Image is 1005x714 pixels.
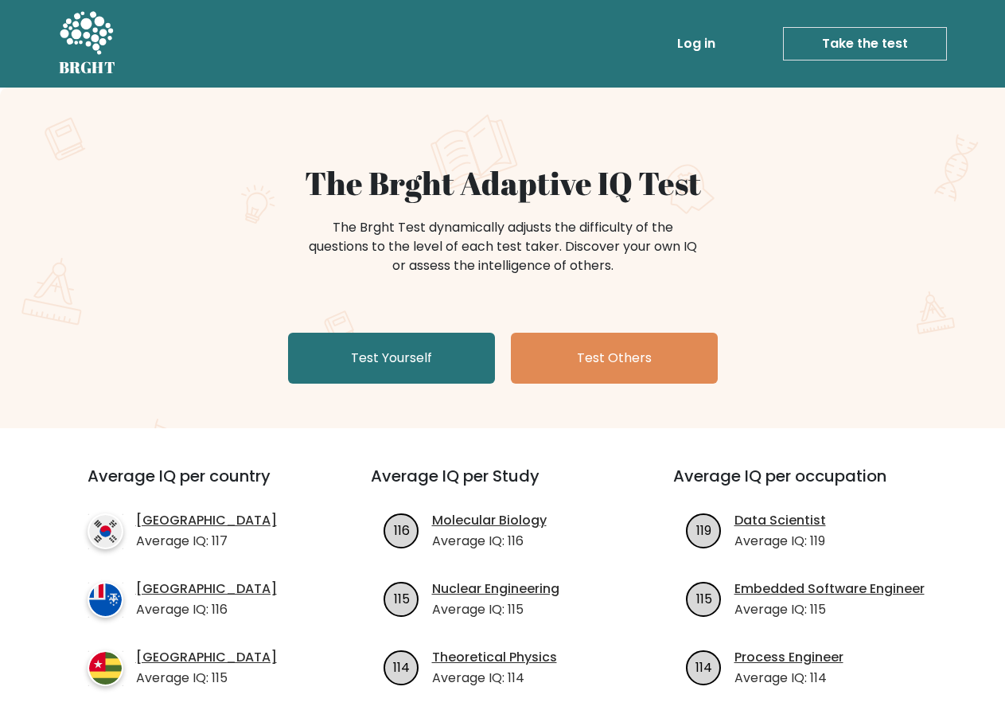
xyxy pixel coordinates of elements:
a: Process Engineer [734,648,843,667]
a: Theoretical Physics [432,648,557,667]
a: Test Others [511,333,718,384]
img: country [88,582,123,618]
p: Average IQ: 116 [136,600,277,619]
text: 114 [695,657,712,676]
a: [GEOGRAPHIC_DATA] [136,648,277,667]
h1: The Brght Adaptive IQ Test [115,164,891,202]
a: BRGHT [59,6,116,81]
text: 119 [696,521,711,539]
p: Average IQ: 115 [734,600,925,619]
p: Average IQ: 117 [136,532,277,551]
h5: BRGHT [59,58,116,77]
a: [GEOGRAPHIC_DATA] [136,511,277,530]
p: Average IQ: 115 [432,600,559,619]
a: Molecular Biology [432,511,547,530]
div: The Brght Test dynamically adjusts the difficulty of the questions to the level of each test take... [304,218,702,275]
a: Nuclear Engineering [432,579,559,599]
img: country [88,650,123,686]
text: 116 [393,521,409,539]
p: Average IQ: 114 [734,669,843,688]
p: Average IQ: 119 [734,532,826,551]
h3: Average IQ per occupation [673,466,937,505]
a: Take the test [783,27,947,60]
a: Embedded Software Engineer [734,579,925,599]
text: 115 [695,589,711,607]
p: Average IQ: 115 [136,669,277,688]
h3: Average IQ per Study [371,466,635,505]
text: 114 [393,657,410,676]
a: Test Yourself [288,333,495,384]
a: Log in [671,28,722,60]
h3: Average IQ per country [88,466,314,505]
a: [GEOGRAPHIC_DATA] [136,579,277,599]
img: country [88,513,123,549]
p: Average IQ: 116 [432,532,547,551]
p: Average IQ: 114 [432,669,557,688]
a: Data Scientist [734,511,826,530]
text: 115 [393,589,409,607]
